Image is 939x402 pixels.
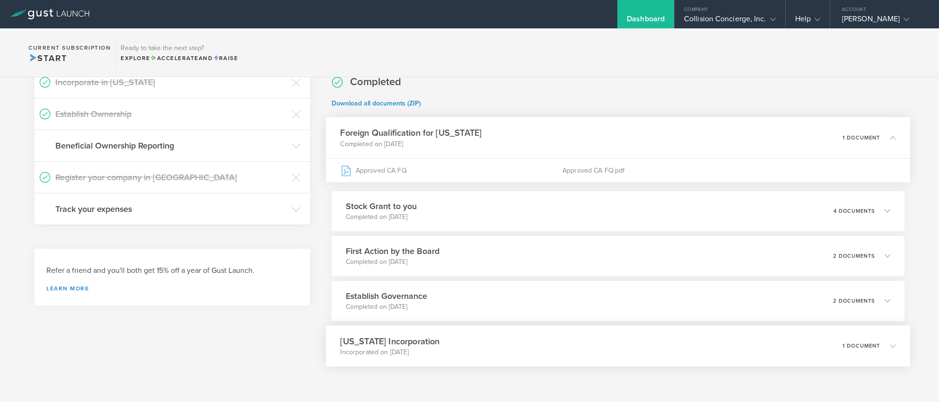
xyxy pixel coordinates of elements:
h3: Foreign Qualification for [US_STATE] [341,126,482,139]
p: Completed on [DATE] [341,139,482,149]
h3: Establish Governance [346,290,427,302]
p: 4 documents [834,209,875,214]
p: Completed on [DATE] [346,302,427,312]
p: Completed on [DATE] [346,257,439,267]
span: Accelerate [150,55,199,61]
h3: Track your expenses [55,203,287,215]
p: Incorporated on [DATE] [341,347,440,357]
h3: Register your company in [GEOGRAPHIC_DATA] [55,171,287,184]
p: 2 documents [833,298,875,304]
div: Ready to take the next step?ExploreAccelerateandRaise [115,38,243,67]
a: Learn more [46,286,298,291]
h3: Ready to take the next step? [121,45,238,52]
span: Start [28,53,67,63]
h3: Establish Ownership [55,108,287,120]
h3: Beneficial Ownership Reporting [55,140,287,152]
h3: First Action by the Board [346,245,439,257]
iframe: Chat Widget [892,357,939,402]
div: Collision Concierge, Inc. [684,14,776,28]
p: 2 documents [833,253,875,259]
span: Raise [213,55,238,61]
h3: Incorporate in [US_STATE] [55,76,287,88]
p: Completed on [DATE] [346,212,417,222]
h3: [US_STATE] Incorporation [341,335,440,348]
h3: Refer a friend and you'll both get 15% off a year of Gust Launch. [46,265,298,276]
div: Approved CA FQ.pdf [562,158,895,182]
h2: Completed [350,75,401,89]
span: and [150,55,213,61]
p: 1 document [842,135,880,140]
div: [PERSON_NAME] [842,14,922,28]
div: Dashboard [627,14,665,28]
div: Approved CA FQ [341,158,562,182]
div: Help [795,14,820,28]
h2: Current Subscription [28,45,111,51]
h3: Stock Grant to you [346,200,417,212]
a: Download all documents (ZIP) [332,99,421,107]
div: Explore [121,54,238,62]
p: 1 document [842,343,880,348]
